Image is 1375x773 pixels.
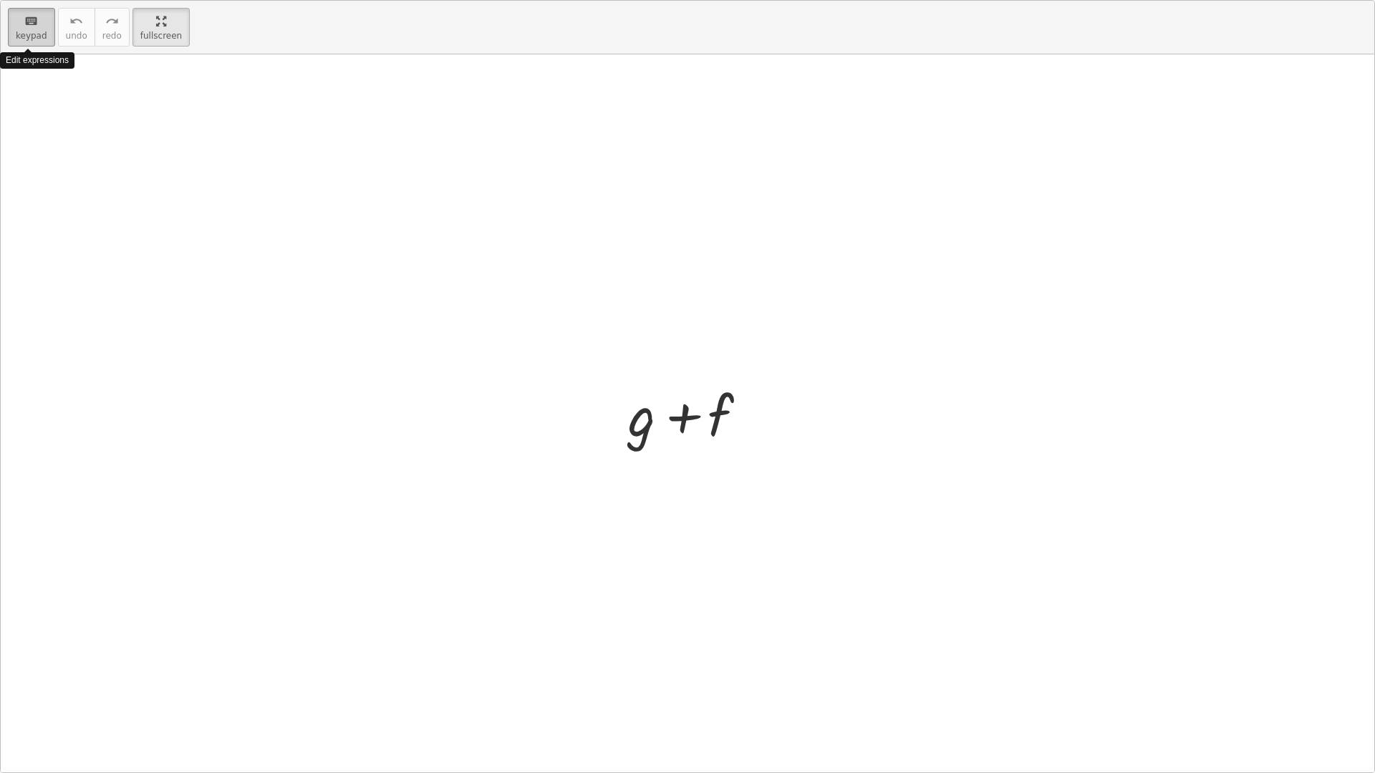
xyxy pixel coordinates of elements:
[105,13,119,30] i: redo
[58,8,95,47] button: undoundo
[132,8,190,47] button: fullscreen
[95,8,130,47] button: redoredo
[69,13,83,30] i: undo
[16,31,47,41] span: keypad
[102,31,122,41] span: redo
[66,31,87,41] span: undo
[140,31,182,41] span: fullscreen
[8,8,55,47] button: keyboardkeypad
[24,13,38,30] i: keyboard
